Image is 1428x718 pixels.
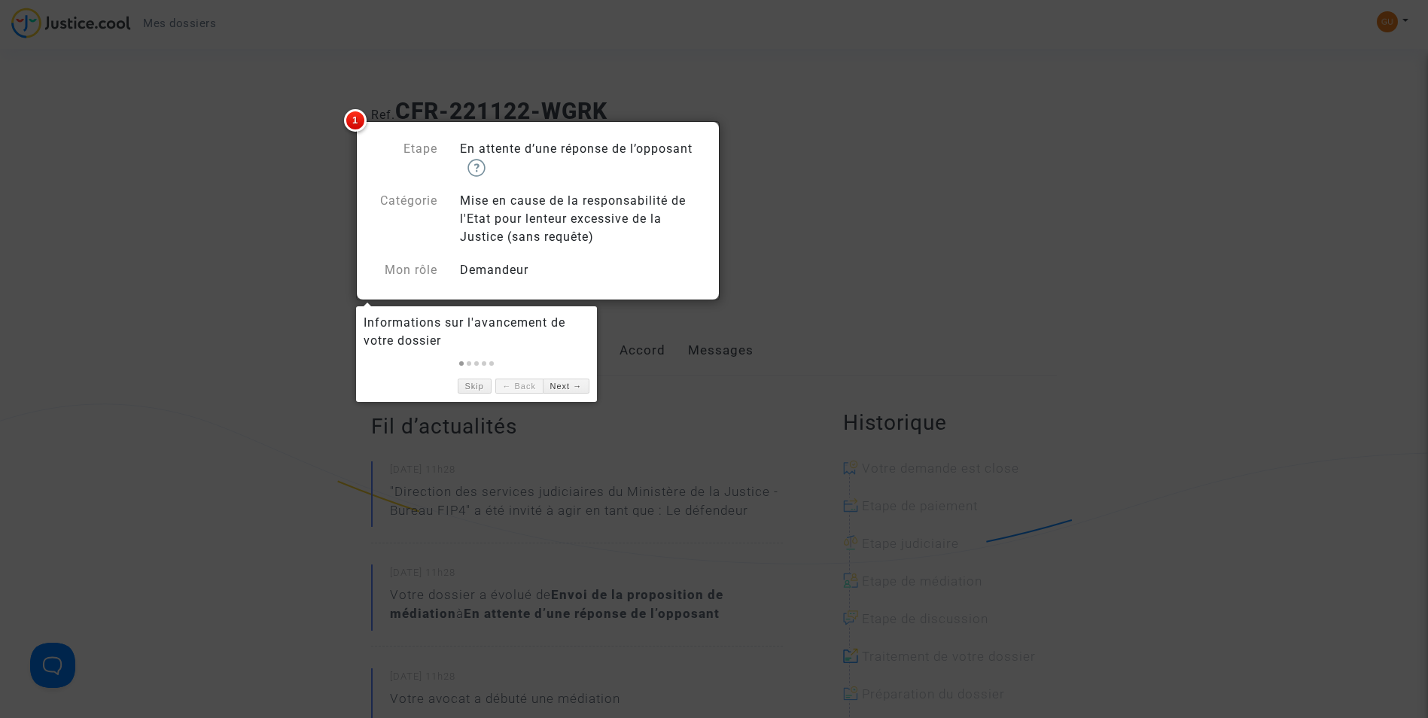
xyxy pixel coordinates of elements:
div: Mon rôle [360,261,449,279]
div: Mise en cause de la responsabilité de l'Etat pour lenteur excessive de la Justice (sans requête) [449,192,714,246]
span: 1 [344,109,367,132]
div: En attente d’une réponse de l’opposant [449,140,714,177]
div: Catégorie [360,192,449,246]
a: Next → [543,379,589,394]
img: help.svg [467,159,486,177]
div: Informations sur l'avancement de votre dossier [364,314,589,350]
a: Skip [458,379,492,394]
div: Demandeur [449,261,714,279]
a: ← Back [495,379,543,394]
div: Etape [360,140,449,177]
